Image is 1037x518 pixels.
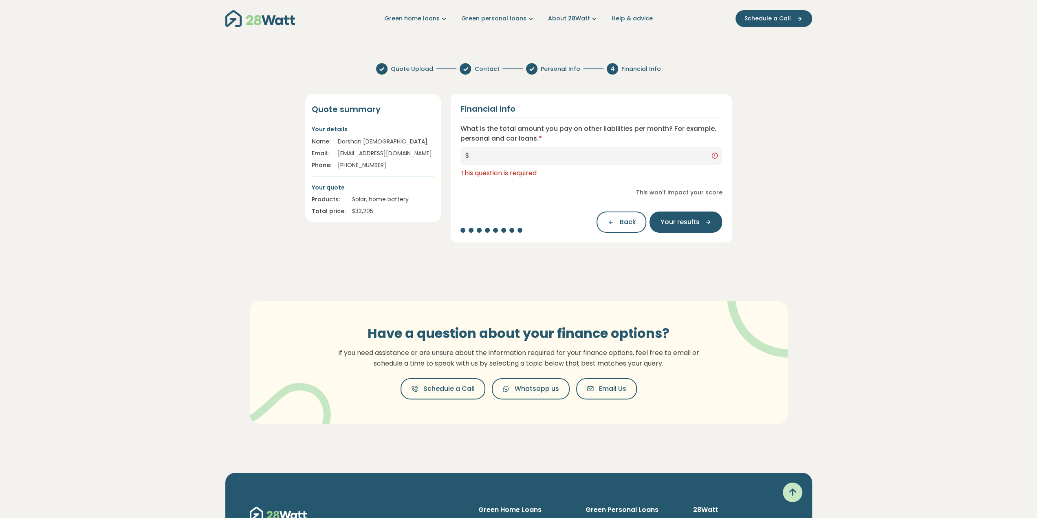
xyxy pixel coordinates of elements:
div: Total price: [312,207,346,216]
button: Whatsapp us [492,378,570,399]
button: Schedule a Call [401,378,485,399]
div: Phone: [312,161,331,170]
img: vector [706,279,812,358]
h3: Have a question about your finance options? [333,326,704,341]
img: 28Watt [225,10,295,27]
a: About 28Watt [548,14,599,23]
a: Green home loans [384,14,448,23]
p: This question is required [460,168,722,179]
button: Back [597,212,646,233]
button: Schedule a Call [735,10,812,27]
a: Green personal loans [461,14,535,23]
div: Email: [312,149,331,158]
span: Email Us [599,384,626,394]
nav: Main navigation [225,8,812,29]
h6: Green Personal Loans [586,505,680,514]
p: If you need assistance or are unsure about the information required for your finance options, fee... [333,348,704,368]
span: $ [460,147,474,165]
span: Financial Info [621,65,661,73]
p: Your details [312,125,434,134]
a: Help & advice [612,14,653,23]
h6: Green Home Loans [478,505,573,514]
p: Your quote [312,183,434,192]
div: 4 [607,63,618,75]
span: Personal Info [541,65,580,73]
span: Back [619,217,636,227]
h2: Financial info [460,104,515,114]
span: Whatsapp us [515,384,559,394]
div: Products: [312,195,346,204]
button: Your results [650,212,722,233]
div: This won’t impact your score [460,188,722,197]
span: Quote Upload [391,65,433,73]
div: [EMAIL_ADDRESS][DOMAIN_NAME] [338,149,434,158]
div: $ 33,205 [352,207,434,216]
div: Darshan [DEMOGRAPHIC_DATA] [338,137,434,146]
h4: Quote summary [312,104,434,115]
div: [PHONE_NUMBER] [338,161,434,170]
div: Name: [312,137,331,146]
button: Email Us [576,378,637,399]
img: vector [244,362,331,443]
div: Solar, home battery [352,195,434,204]
h6: 28Watt [693,505,788,514]
span: Schedule a Call [423,384,475,394]
label: What is the total amount you pay on other liabilities per month? For example, personal and car lo... [460,124,722,143]
span: Schedule a Call [744,14,791,23]
span: Contact [474,65,499,73]
span: Your results [660,217,699,227]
